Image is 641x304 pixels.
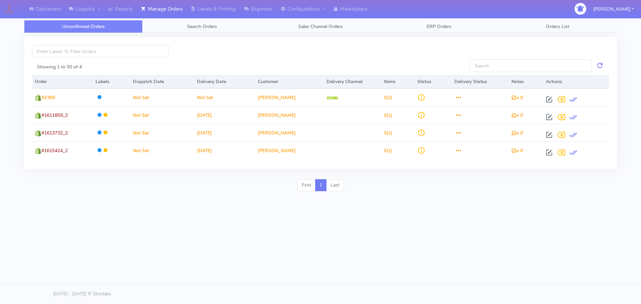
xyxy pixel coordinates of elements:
[511,94,522,101] i: x 0
[194,124,255,141] td: [DATE]
[255,141,324,159] td: [PERSON_NAME]
[255,106,324,124] td: [PERSON_NAME]
[41,112,68,118] span: #1611859_2
[415,75,452,88] th: Status
[130,75,194,88] th: Dispatch Date
[546,23,569,30] span: Orders List
[194,75,255,88] th: Delivery Date
[24,20,617,33] ul: Tabs
[427,23,451,30] span: ERP Orders
[37,63,82,70] label: Showing 1 to 50 of 4
[41,147,68,154] span: #1615424_2
[384,112,387,118] span: 0
[315,179,327,191] a: 1
[298,23,343,30] span: Sales Channel Orders
[32,45,169,57] input: Enter Labels To Filter Orders
[327,96,338,100] img: Yodel
[187,23,217,30] span: Search Orders
[384,147,387,154] span: 0
[93,75,130,88] th: Labels
[384,130,393,136] span: (1)
[255,75,324,88] th: Customer
[130,141,194,159] td: Not Set
[470,59,592,72] input: Search
[255,88,324,106] td: [PERSON_NAME]
[194,141,255,159] td: [DATE]
[194,88,255,106] td: Not Set
[384,94,387,101] span: 0
[588,2,639,16] button: [PERSON_NAME]
[130,124,194,141] td: Not Set
[41,130,68,136] span: #1613732_2
[41,94,55,101] span: #2369
[324,75,381,88] th: Delivery Channel
[255,124,324,141] td: [PERSON_NAME]
[511,112,522,118] i: x 0
[511,130,522,136] i: x 0
[543,75,609,88] th: Actions
[130,88,194,106] td: Not Set
[32,75,93,88] th: Order
[452,75,509,88] th: Delivery Status
[509,75,543,88] th: Notes
[384,94,393,101] span: (2)
[62,23,105,30] span: Unconfirmed Orders
[381,75,415,88] th: Items
[384,112,393,118] span: (1)
[511,147,522,154] i: x 0
[130,106,194,124] td: Not Set
[194,106,255,124] td: [DATE]
[384,147,393,154] span: (1)
[384,130,387,136] span: 0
